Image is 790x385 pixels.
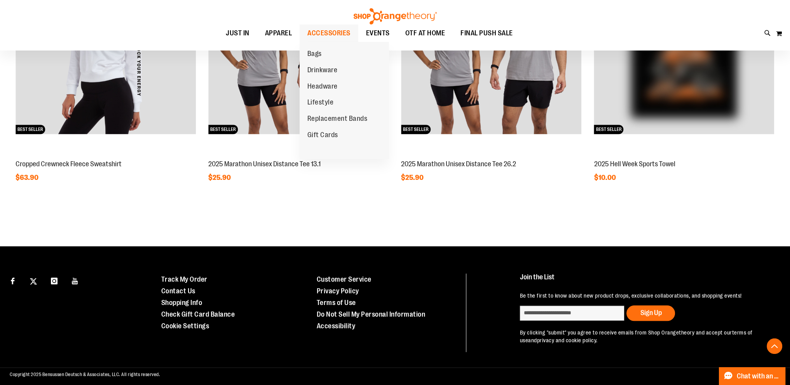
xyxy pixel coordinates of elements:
[352,8,438,24] img: Shop Orangetheory
[453,24,521,42] a: FINAL PUSH SALE
[520,305,624,321] input: enter email
[307,50,322,59] span: Bags
[401,174,425,181] span: $25.90
[317,299,356,307] a: Terms of Use
[6,274,19,287] a: Visit our Facebook page
[300,24,358,42] a: ACCESSORIES
[317,322,356,330] a: Accessibility
[208,152,389,158] a: 2025 Marathon Unisex Distance Tee 13.1BEST SELLER
[300,46,330,62] a: Bags
[16,152,196,158] a: Cropped Crewneck Fleece SweatshirtBEST SELLER
[30,278,37,285] img: Twitter
[161,322,209,330] a: Cookie Settings
[10,372,160,377] span: Copyright 2025 Bensussen Deutsch & Associates, LLC. All rights reserved.
[767,338,782,354] button: Back To Top
[405,24,445,42] span: OTF AT HOME
[161,287,195,295] a: Contact Us
[594,125,623,134] span: BEST SELLER
[257,24,300,42] a: APPAREL
[520,329,771,344] p: By clicking "submit" you agree to receive emails from Shop Orangetheory and accept our and
[737,373,781,380] span: Chat with an Expert
[594,152,774,158] a: OTF 2025 Hell Week Event RetailBEST SELLER
[520,274,771,288] h4: Join the List
[265,24,292,42] span: APPAREL
[358,24,398,42] a: EVENTS
[27,274,40,287] a: Visit our X page
[401,152,581,158] a: 2025 Marathon Unisex Distance Tee 26.2BEST SELLER
[626,305,675,321] button: Sign Up
[594,160,675,168] a: 2025 Hell Week Sports Towel
[208,125,238,134] span: BEST SELLER
[208,174,232,181] span: $25.90
[307,66,338,76] span: Drinkware
[537,337,597,343] a: privacy and cookie policy.
[161,299,202,307] a: Shopping Info
[366,24,390,42] span: EVENTS
[300,42,389,159] ul: ACCESSORIES
[218,24,257,42] a: JUST IN
[520,292,771,300] p: Be the first to know about new product drops, exclusive collaborations, and shopping events!
[317,275,371,283] a: Customer Service
[300,111,375,127] a: Replacement Bands
[307,82,338,92] span: Headware
[520,329,752,343] a: terms of use
[300,94,342,111] a: Lifestyle
[460,24,513,42] span: FINAL PUSH SALE
[16,160,122,168] a: Cropped Crewneck Fleece Sweatshirt
[16,174,40,181] span: $63.90
[161,310,235,318] a: Check Gift Card Balance
[161,275,208,283] a: Track My Order
[300,127,346,143] a: Gift Cards
[47,274,61,287] a: Visit our Instagram page
[307,131,338,141] span: Gift Cards
[640,309,661,317] span: Sign Up
[307,24,351,42] span: ACCESSORIES
[401,160,516,168] a: 2025 Marathon Unisex Distance Tee 26.2
[594,174,617,181] span: $10.00
[317,287,359,295] a: Privacy Policy
[208,160,321,168] a: 2025 Marathon Unisex Distance Tee 13.1
[398,24,453,42] a: OTF AT HOME
[719,367,786,385] button: Chat with an Expert
[226,24,249,42] span: JUST IN
[300,62,345,78] a: Drinkware
[307,98,334,108] span: Lifestyle
[16,125,45,134] span: BEST SELLER
[401,125,431,134] span: BEST SELLER
[68,274,82,287] a: Visit our Youtube page
[317,310,426,318] a: Do Not Sell My Personal Information
[307,115,368,124] span: Replacement Bands
[300,78,345,95] a: Headware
